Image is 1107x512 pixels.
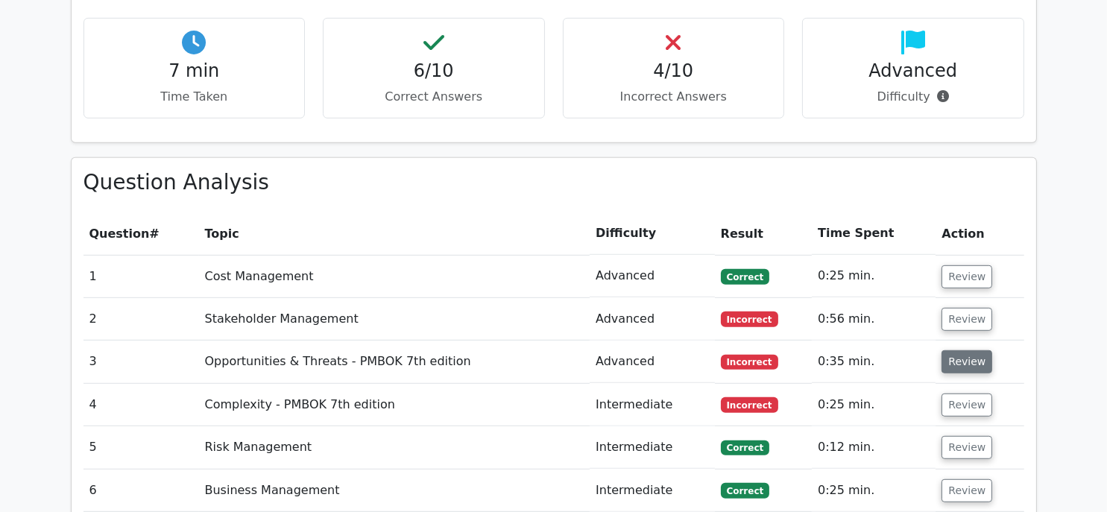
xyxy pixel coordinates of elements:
button: Review [942,436,992,459]
td: Business Management [199,470,590,512]
td: Complexity - PMBOK 7th edition [199,384,590,426]
td: 0:56 min. [812,298,936,341]
span: Correct [721,269,769,284]
p: Time Taken [96,88,293,106]
h4: 6/10 [335,60,532,82]
th: # [83,212,199,255]
h4: 4/10 [575,60,772,82]
th: Action [936,212,1024,255]
td: Intermediate [590,384,715,426]
th: Topic [199,212,590,255]
span: Correct [721,483,769,498]
td: 0:35 min. [812,341,936,383]
h4: Advanced [815,60,1012,82]
td: 0:25 min. [812,255,936,297]
td: 0:25 min. [812,470,936,512]
p: Difficulty [815,88,1012,106]
td: Advanced [590,255,715,297]
td: 4 [83,384,199,426]
td: 2 [83,298,199,341]
th: Time Spent [812,212,936,255]
span: Question [89,227,150,241]
span: Correct [721,440,769,455]
td: 0:12 min. [812,426,936,469]
span: Incorrect [721,312,778,326]
td: Stakeholder Management [199,298,590,341]
th: Difficulty [590,212,715,255]
td: Risk Management [199,426,590,469]
p: Incorrect Answers [575,88,772,106]
td: 6 [83,470,199,512]
td: 5 [83,426,199,469]
td: 3 [83,341,199,383]
p: Correct Answers [335,88,532,106]
button: Review [942,394,992,417]
button: Review [942,265,992,288]
td: Cost Management [199,255,590,297]
td: 1 [83,255,199,297]
td: 0:25 min. [812,384,936,426]
td: Intermediate [590,470,715,512]
th: Result [715,212,812,255]
td: Advanced [590,298,715,341]
td: Opportunities & Threats - PMBOK 7th edition [199,341,590,383]
button: Review [942,479,992,502]
span: Incorrect [721,397,778,412]
button: Review [942,308,992,331]
h4: 7 min [96,60,293,82]
td: Intermediate [590,426,715,469]
button: Review [942,350,992,373]
span: Incorrect [721,355,778,370]
h3: Question Analysis [83,170,1024,195]
td: Advanced [590,341,715,383]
